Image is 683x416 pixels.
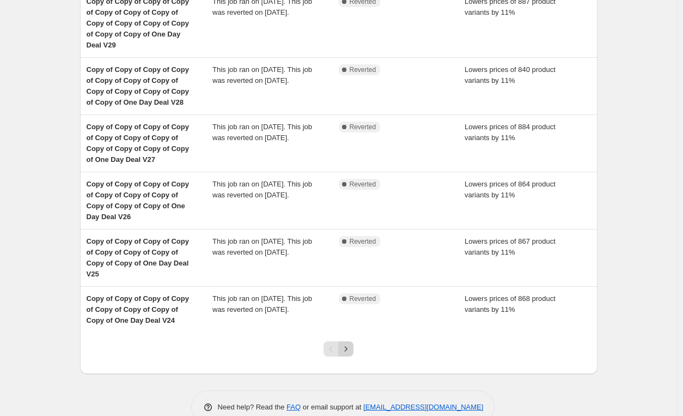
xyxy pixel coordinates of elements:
[350,123,376,131] span: Reverted
[218,403,287,411] span: Need help? Read the
[324,341,353,357] nav: Pagination
[350,65,376,74] span: Reverted
[212,123,312,142] span: This job ran on [DATE]. This job was reverted on [DATE].
[465,123,556,142] span: Lowers prices of 884 product variants by 11%
[301,403,363,411] span: or email support at
[286,403,301,411] a: FAQ
[338,341,353,357] button: Next
[87,237,189,278] span: Copy of Copy of Copy of Copy of Copy of Copy of Copy of Copy of Copy of One Day Deal V25
[350,237,376,246] span: Reverted
[212,65,312,85] span: This job ran on [DATE]. This job was reverted on [DATE].
[350,294,376,303] span: Reverted
[87,65,189,106] span: Copy of Copy of Copy of Copy of Copy of Copy of Copy of Copy of Copy of Copy of Copy of Copy of O...
[212,237,312,256] span: This job ran on [DATE]. This job was reverted on [DATE].
[212,294,312,313] span: This job ran on [DATE]. This job was reverted on [DATE].
[212,180,312,199] span: This job ran on [DATE]. This job was reverted on [DATE].
[465,294,556,313] span: Lowers prices of 868 product variants by 11%
[465,65,556,85] span: Lowers prices of 840 product variants by 11%
[465,180,556,199] span: Lowers prices of 864 product variants by 11%
[465,237,556,256] span: Lowers prices of 867 product variants by 11%
[363,403,483,411] a: [EMAIL_ADDRESS][DOMAIN_NAME]
[87,123,189,164] span: Copy of Copy of Copy of Copy of Copy of Copy of Copy of Copy of Copy of Copy of Copy of One Day D...
[350,180,376,189] span: Reverted
[87,180,189,221] span: Copy of Copy of Copy of Copy of Copy of Copy of Copy of Copy of Copy of Copy of One Day Deal V26
[87,294,189,324] span: Copy of Copy of Copy of Copy of Copy of Copy of Copy of Copy of One Day Deal V24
